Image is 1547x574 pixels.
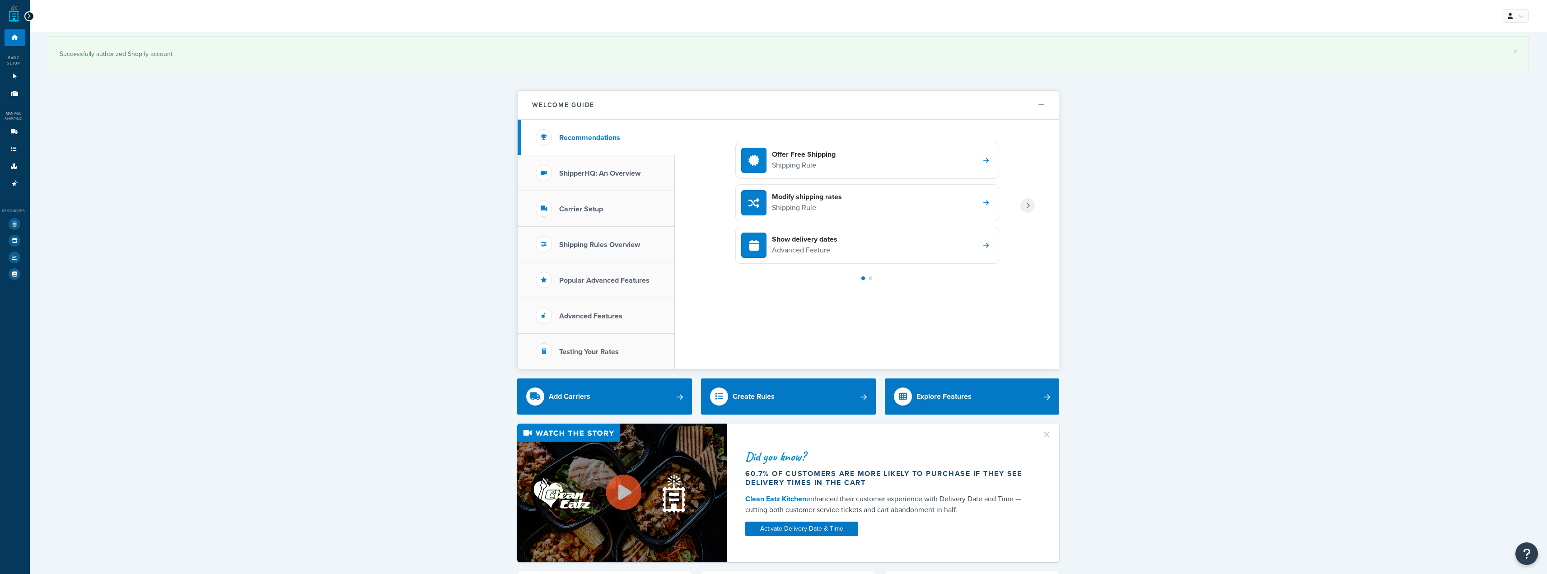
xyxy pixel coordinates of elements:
img: Video thumbnail [517,424,727,562]
button: Welcome Guide [518,91,1059,120]
p: Shipping Rule [772,202,842,214]
h3: Carrier Setup [559,205,603,213]
li: Dashboard [5,29,25,46]
h3: ShipperHQ: An Overview [559,169,640,177]
li: Shipping Rules [5,141,25,158]
div: Explore Features [916,390,972,403]
h4: Offer Free Shipping [772,149,836,159]
h2: Welcome Guide [532,102,594,108]
h3: Shipping Rules Overview [559,241,640,249]
a: × [1514,48,1517,55]
div: enhanced their customer experience with Delivery Date and Time — cutting both customer service ti... [745,494,1031,515]
a: Activate Delivery Date & Time [745,522,858,536]
p: Shipping Rule [772,159,836,171]
div: Create Rules [733,390,775,403]
h4: Show delivery dates [772,234,837,244]
h3: Recommendations [559,134,620,142]
li: Test Your Rates [5,216,25,232]
div: 60.7% of customers are more likely to purchase if they see delivery times in the cart [745,469,1031,487]
li: Origins [5,85,25,102]
h3: Popular Advanced Features [559,276,650,285]
div: Successfully authorized Shopify account [60,48,1517,61]
li: Websites [5,68,25,85]
li: Carriers [5,124,25,140]
li: Advanced Features [5,175,25,192]
div: Did you know? [745,450,1031,463]
li: Marketplace [5,233,25,249]
p: Advanced Feature [772,244,837,256]
li: Boxes [5,158,25,175]
h3: Testing Your Rates [559,348,619,356]
a: Clean Eatz Kitchen [745,494,806,504]
button: Open Resource Center [1515,542,1538,565]
li: Help Docs [5,266,25,282]
a: Explore Features [885,378,1060,415]
li: Analytics [5,249,25,266]
h3: Advanced Features [559,312,622,320]
a: Create Rules [701,378,876,415]
a: Add Carriers [517,378,692,415]
h4: Modify shipping rates [772,192,842,202]
div: Add Carriers [549,390,590,403]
